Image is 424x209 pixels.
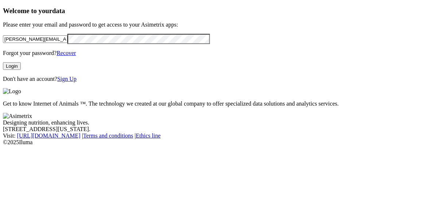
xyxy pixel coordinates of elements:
[83,133,133,139] a: Terms and conditions
[52,7,65,15] span: data
[3,88,21,95] img: Logo
[3,62,21,70] button: Login
[3,139,421,146] div: © 2025 Iluma
[3,50,421,56] p: Forgot your password?
[3,126,421,133] div: [STREET_ADDRESS][US_STATE].
[3,133,421,139] div: Visit : | |
[3,113,32,119] img: Asimetrix
[17,133,81,139] a: [URL][DOMAIN_NAME]
[3,35,67,43] input: Your email
[3,76,421,82] p: Don't have an account?
[57,76,77,82] a: Sign Up
[3,7,421,15] h3: Welcome to your
[3,100,421,107] p: Get to know Internet of Animals ™. The technology we created at our global company to offer speci...
[57,50,76,56] a: Recover
[136,133,161,139] a: Ethics line
[3,21,421,28] p: Please enter your email and password to get access to your Asimetrix apps:
[3,119,421,126] div: Designing nutrition, enhancing lives.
